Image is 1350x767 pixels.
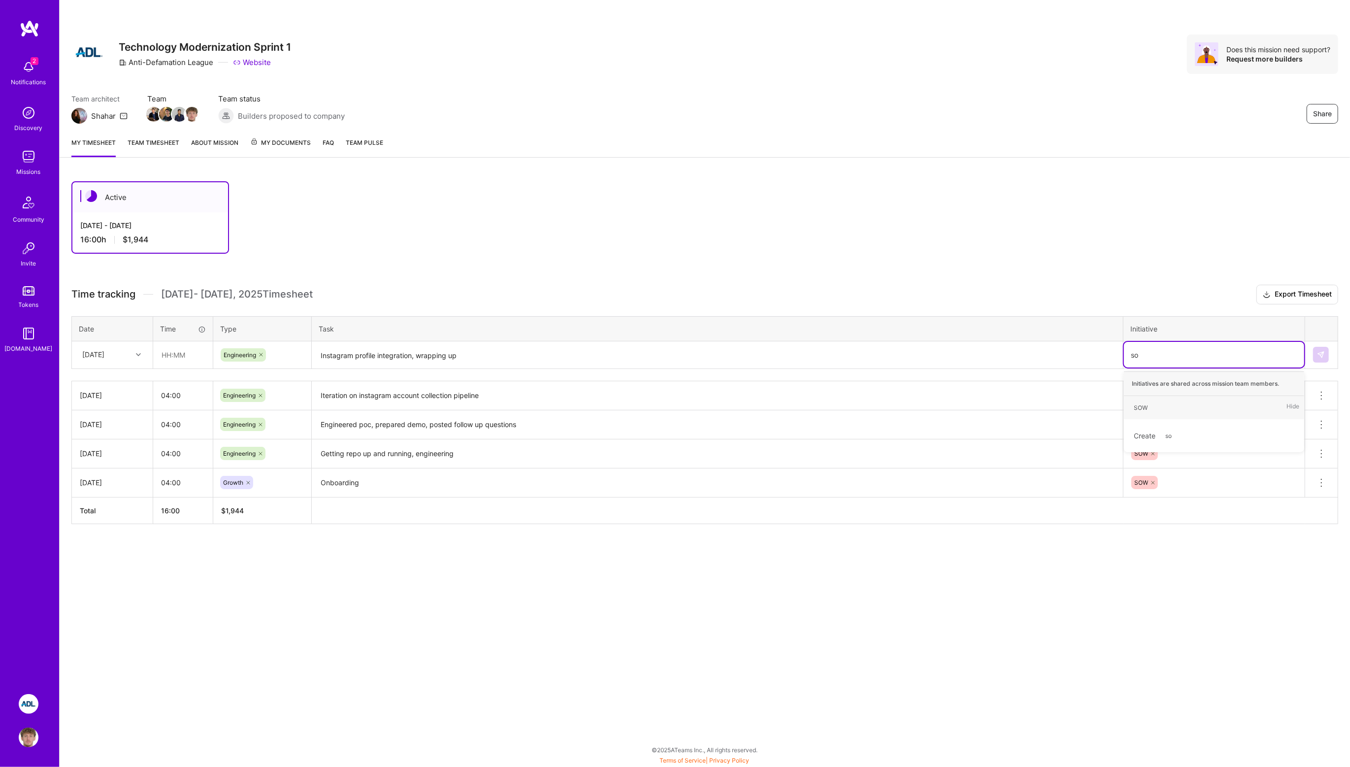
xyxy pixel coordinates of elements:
i: icon Chevron [136,352,141,357]
span: Time tracking [71,288,135,300]
div: Community [13,214,44,225]
th: Type [213,316,312,341]
div: Tokens [19,300,39,310]
textarea: Getting repo up and running, engineering [313,440,1122,467]
span: Engineering [224,351,256,359]
a: Privacy Policy [710,757,750,764]
div: Create [1129,424,1299,447]
div: Invite [21,258,36,268]
img: Avatar [1195,42,1218,66]
span: so [1160,429,1177,442]
input: HH:MM [153,382,213,408]
img: Invite [19,238,38,258]
a: About Mission [191,137,238,157]
div: Discovery [15,123,43,133]
img: discovery [19,103,38,123]
img: tokens [23,286,34,296]
span: Engineering [223,421,256,428]
img: Builders proposed to company [218,108,234,124]
a: ADL: Technology Modernization Sprint 1 [16,694,41,714]
span: Growth [223,479,243,486]
div: Does this mission need support? [1226,45,1330,54]
a: Team timesheet [128,137,179,157]
div: [DATE] [80,477,145,488]
button: Export Timesheet [1256,285,1338,304]
span: Engineering [223,392,256,399]
div: Shahar [91,111,116,121]
div: [DATE] [80,390,145,400]
img: User Avatar [19,728,38,747]
img: Team Member Avatar [185,107,199,122]
div: Time [160,324,206,334]
span: Team [147,94,198,104]
div: [DATE] - [DATE] [80,220,220,231]
textarea: Engineered poc, prepared demo, posted follow up questions [313,411,1122,438]
span: [DATE] - [DATE] , 2025 Timesheet [161,288,313,300]
img: Team Member Avatar [146,107,161,122]
input: HH:MM [153,411,213,437]
textarea: Iteration on instagram account collection pipeline [313,382,1122,409]
div: Initiatives are shared across mission team members. [1124,371,1304,396]
span: My Documents [250,137,311,148]
div: [DOMAIN_NAME] [5,343,53,354]
div: [DATE] [80,419,145,430]
img: Submit [1317,351,1325,359]
a: FAQ [323,137,334,157]
img: Active [85,190,97,202]
div: [DATE] [80,448,145,459]
textarea: Onboarding [313,469,1122,497]
div: Missions [17,167,41,177]
div: © 2025 ATeams Inc., All rights reserved. [59,737,1350,762]
input: HH:MM [153,469,213,496]
textarea: Instagram profile integration, wrapping up [313,342,1122,368]
a: Team Member Avatar [173,106,186,123]
div: Active [72,182,228,212]
a: Team Pulse [346,137,383,157]
th: Task [312,316,1123,341]
img: bell [19,57,38,77]
i: icon CompanyGray [119,59,127,67]
span: Team architect [71,94,128,104]
button: Share [1307,104,1338,124]
img: teamwork [19,147,38,167]
img: logo [20,20,39,37]
div: 16:00 h [80,234,220,245]
i: icon Download [1263,290,1271,300]
i: icon Mail [120,112,128,120]
span: $ 1,944 [221,506,244,515]
span: SOW [1134,479,1148,486]
span: | [660,757,750,764]
th: Date [72,316,153,341]
h3: Technology Modernization Sprint 1 [119,41,291,53]
a: Website [233,57,271,67]
div: SOW [1134,402,1148,413]
span: Team Pulse [346,139,383,146]
span: Builders proposed to company [238,111,345,121]
a: Terms of Service [660,757,706,764]
span: Share [1313,109,1332,119]
input: HH:MM [154,342,212,368]
div: Initiative [1130,324,1298,334]
span: 2 [31,57,38,65]
a: Team Member Avatar [186,106,198,123]
div: [DATE] [82,350,104,360]
img: Community [17,191,40,214]
a: Team Member Avatar [147,106,160,123]
span: Engineering [223,450,256,457]
img: guide book [19,324,38,343]
a: My Documents [250,137,311,157]
img: ADL: Technology Modernization Sprint 1 [19,694,38,714]
span: $1,944 [123,234,148,245]
span: Team status [218,94,345,104]
div: Notifications [11,77,46,87]
a: My timesheet [71,137,116,157]
div: Request more builders [1226,54,1330,64]
a: Team Member Avatar [160,106,173,123]
img: Team Member Avatar [159,107,174,122]
a: User Avatar [16,728,41,747]
th: Total [72,497,153,524]
span: SOW [1134,450,1148,457]
img: Team Member Avatar [172,107,187,122]
input: HH:MM [153,440,213,467]
div: Anti-Defamation League [119,57,213,67]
